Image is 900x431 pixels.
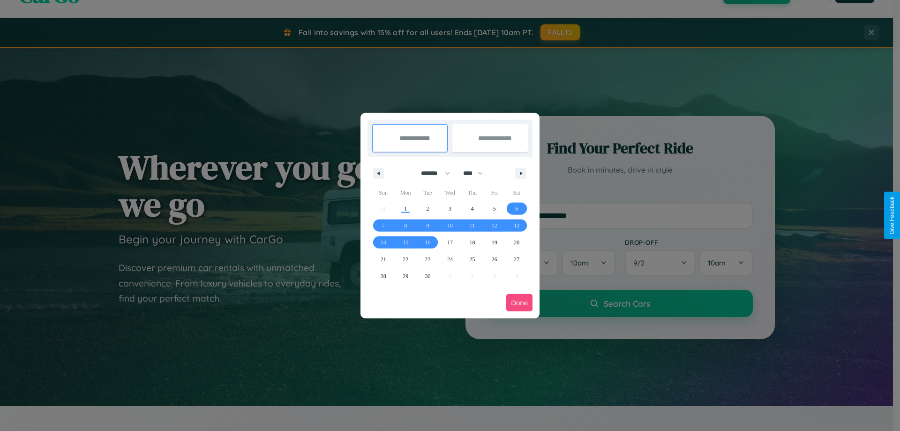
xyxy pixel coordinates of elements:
div: Give Feedback [889,197,895,234]
button: 14 [372,234,394,251]
span: 11 [470,217,475,234]
button: 11 [461,217,483,234]
button: 21 [372,251,394,268]
span: 26 [492,251,497,268]
button: 1 [394,200,416,217]
button: 26 [483,251,505,268]
span: 18 [469,234,475,251]
button: 9 [417,217,439,234]
span: 22 [403,251,408,268]
button: 29 [394,268,416,285]
button: 23 [417,251,439,268]
button: 2 [417,200,439,217]
button: 22 [394,251,416,268]
span: Mon [394,185,416,200]
button: 4 [461,200,483,217]
button: 18 [461,234,483,251]
button: 24 [439,251,461,268]
span: 17 [447,234,453,251]
span: Thu [461,185,483,200]
span: 30 [425,268,431,285]
span: 28 [381,268,386,285]
span: Sun [372,185,394,200]
button: 19 [483,234,505,251]
span: 23 [425,251,431,268]
span: 5 [493,200,496,217]
span: 16 [425,234,431,251]
button: 28 [372,268,394,285]
span: 1 [404,200,407,217]
button: 25 [461,251,483,268]
span: Fri [483,185,505,200]
button: 15 [394,234,416,251]
span: 19 [492,234,497,251]
button: 13 [506,217,528,234]
span: 7 [382,217,385,234]
span: Sat [506,185,528,200]
span: 27 [514,251,519,268]
span: 14 [381,234,386,251]
span: 29 [403,268,408,285]
span: 24 [447,251,453,268]
span: 4 [471,200,473,217]
button: 17 [439,234,461,251]
button: 20 [506,234,528,251]
button: 3 [439,200,461,217]
span: Tue [417,185,439,200]
span: 6 [515,200,518,217]
button: 12 [483,217,505,234]
span: 15 [403,234,408,251]
button: Done [506,294,532,311]
span: 8 [404,217,407,234]
span: 25 [469,251,475,268]
button: 10 [439,217,461,234]
span: 9 [427,217,429,234]
button: 5 [483,200,505,217]
span: 2 [427,200,429,217]
button: 8 [394,217,416,234]
span: 13 [514,217,519,234]
span: 3 [449,200,451,217]
span: 21 [381,251,386,268]
button: 30 [417,268,439,285]
button: 6 [506,200,528,217]
button: 27 [506,251,528,268]
span: 20 [514,234,519,251]
span: Wed [439,185,461,200]
span: 12 [492,217,497,234]
span: 10 [447,217,453,234]
button: 16 [417,234,439,251]
button: 7 [372,217,394,234]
